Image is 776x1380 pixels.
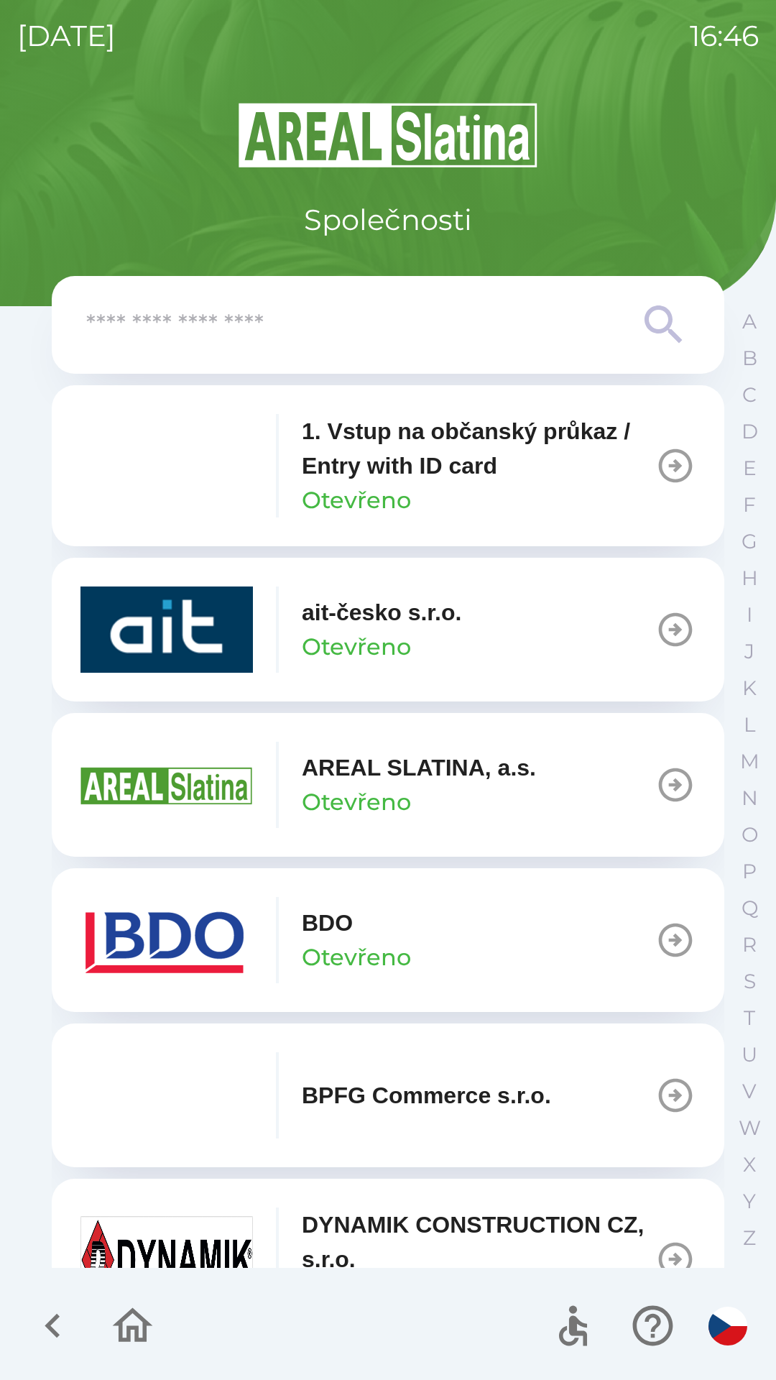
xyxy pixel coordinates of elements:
[744,969,756,994] p: S
[742,1042,757,1067] p: U
[739,1115,761,1141] p: W
[731,816,767,853] button: O
[52,868,724,1012] button: BDOOtevřeno
[731,1220,767,1256] button: Z
[52,101,724,170] img: Logo
[731,1073,767,1110] button: V
[17,14,116,57] p: [DATE]
[731,853,767,890] button: P
[743,1225,756,1251] p: Z
[80,423,253,509] img: 93ea42ec-2d1b-4d6e-8f8a-bdbb4610bcc3.png
[742,382,757,408] p: C
[747,602,752,627] p: I
[690,14,759,57] p: 16:46
[742,676,757,701] p: K
[742,1079,757,1104] p: V
[302,630,411,664] p: Otevřeno
[742,566,758,591] p: H
[731,1000,767,1036] button: T
[302,785,411,819] p: Otevřeno
[742,786,758,811] p: N
[52,1023,724,1167] button: BPFG Commerce s.r.o.
[302,1207,655,1276] p: DYNAMIK CONSTRUCTION CZ, s.r.o.
[302,750,536,785] p: AREAL SLATINA, a.s.
[744,712,755,737] p: L
[731,413,767,450] button: D
[52,385,724,546] button: 1. Vstup na občanský průkaz / Entry with ID cardOtevřeno
[731,926,767,963] button: R
[731,450,767,487] button: E
[302,940,411,975] p: Otevřeno
[731,377,767,413] button: C
[302,414,655,483] p: 1. Vstup na občanský průkaz / Entry with ID card
[304,198,472,241] p: Společnosti
[80,897,253,983] img: ae7449ef-04f1-48ed-85b5-e61960c78b50.png
[731,963,767,1000] button: S
[743,456,757,481] p: E
[742,822,758,847] p: O
[302,595,461,630] p: ait-česko s.r.o.
[731,597,767,633] button: I
[742,346,757,371] p: B
[731,743,767,780] button: M
[740,749,759,774] p: M
[80,742,253,828] img: aad3f322-fb90-43a2-be23-5ead3ef36ce5.png
[742,419,758,444] p: D
[743,1152,756,1177] p: X
[302,1078,551,1113] p: BPFG Commerce s.r.o.
[80,1216,253,1302] img: 9aa1c191-0426-4a03-845b-4981a011e109.jpeg
[731,340,767,377] button: B
[708,1307,747,1345] img: cs flag
[731,707,767,743] button: L
[52,713,724,857] button: AREAL SLATINA, a.s.Otevřeno
[731,560,767,597] button: H
[731,1110,767,1146] button: W
[731,487,767,523] button: F
[52,558,724,701] button: ait-česko s.r.o.Otevřeno
[731,633,767,670] button: J
[302,906,353,940] p: BDO
[742,529,757,554] p: G
[742,309,757,334] p: A
[80,1052,253,1138] img: f3b1b367-54a7-43c8-9d7e-84e812667233.png
[731,890,767,926] button: Q
[731,1146,767,1183] button: X
[742,896,758,921] p: Q
[742,932,757,957] p: R
[302,483,411,517] p: Otevřeno
[52,1179,724,1340] button: DYNAMIK CONSTRUCTION CZ, s.r.o.Otevřeno
[731,1183,767,1220] button: Y
[744,1006,755,1031] p: T
[731,523,767,560] button: G
[731,780,767,816] button: N
[731,670,767,707] button: K
[731,1036,767,1073] button: U
[80,586,253,673] img: 40b5cfbb-27b1-4737-80dc-99d800fbabba.png
[743,1189,756,1214] p: Y
[743,492,756,517] p: F
[742,859,757,884] p: P
[731,303,767,340] button: A
[744,639,754,664] p: J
